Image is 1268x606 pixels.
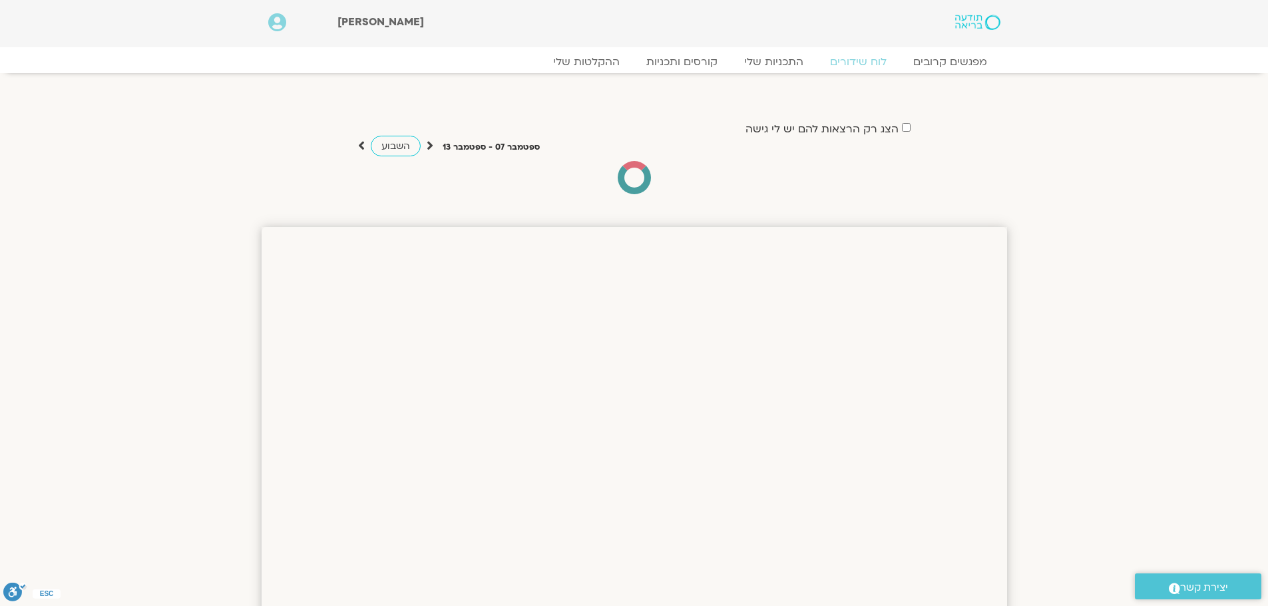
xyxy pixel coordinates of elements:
a: יצירת קשר [1135,573,1261,599]
a: לוח שידורים [817,55,900,69]
span: יצירת קשר [1180,579,1228,597]
a: ההקלטות שלי [540,55,633,69]
label: הצג רק הרצאות להם יש לי גישה [745,123,899,135]
span: [PERSON_NAME] [337,15,424,29]
a: התכניות שלי [731,55,817,69]
span: השבוע [381,140,410,152]
a: קורסים ותכניות [633,55,731,69]
a: מפגשים קרובים [900,55,1000,69]
p: ספטמבר 07 - ספטמבר 13 [443,140,540,154]
a: השבוע [371,136,421,156]
nav: Menu [268,55,1000,69]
